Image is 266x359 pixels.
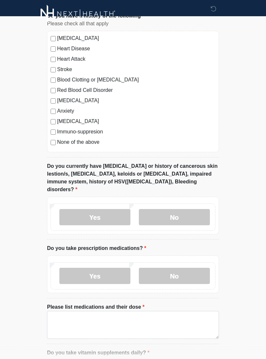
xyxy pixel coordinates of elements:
label: Do you take vitamin supplements daily? [47,349,150,357]
label: Do you take prescription medications? [47,245,146,253]
input: Stroke [51,68,56,73]
label: [MEDICAL_DATA] [57,118,215,126]
label: Anxiety [57,107,215,115]
label: Do you currently have [MEDICAL_DATA] or history of cancerous skin lestion/s, [MEDICAL_DATA], kelo... [47,163,219,194]
input: Blood Clotting or [MEDICAL_DATA] [51,78,56,83]
input: Heart Disease [51,47,56,52]
label: Heart Attack [57,56,215,63]
input: [MEDICAL_DATA] [51,99,56,104]
label: Immuno-suppresion [57,128,215,136]
label: Please list medications and their dose [47,303,145,311]
input: Heart Attack [51,57,56,62]
label: None of the above [57,139,215,146]
input: None of the above [51,140,56,145]
label: [MEDICAL_DATA] [57,97,215,105]
label: Red Blood Cell Disorder [57,87,215,94]
label: Blood Clotting or [MEDICAL_DATA] [57,76,215,84]
img: Next-Health Logo [41,5,115,23]
input: [MEDICAL_DATA] [51,119,56,125]
label: No [139,268,210,284]
label: Heart Disease [57,45,215,53]
input: Immuno-suppresion [51,130,56,135]
label: No [139,209,210,226]
label: Stroke [57,66,215,74]
input: Red Blood Cell Disorder [51,88,56,93]
input: [MEDICAL_DATA] [51,36,56,42]
input: Anxiety [51,109,56,114]
label: Yes [59,268,130,284]
label: Yes [59,209,130,226]
label: [MEDICAL_DATA] [57,35,215,43]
